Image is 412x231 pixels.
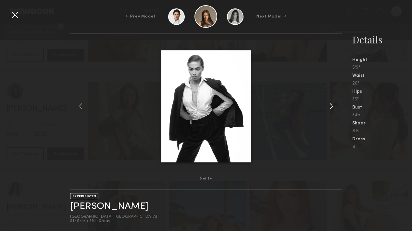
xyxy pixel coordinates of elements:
[352,113,412,118] div: 34b
[352,129,412,133] div: 8.5
[352,145,412,149] div: 4
[256,14,287,19] div: Next Model →
[352,58,412,62] div: Height
[352,33,412,46] div: Details
[352,65,412,70] div: 5'9"
[352,74,412,78] div: Waist
[125,14,155,19] div: ← Prev Model
[352,121,412,126] div: Shoes
[352,105,412,110] div: Bust
[352,137,412,142] div: Dress
[200,177,212,180] div: 8 of 24
[70,193,98,199] div: EXPERIENCED
[352,81,412,86] div: 26"
[70,219,157,223] div: $145/hr • $1040/day
[70,202,148,212] a: [PERSON_NAME]
[70,215,157,219] div: [GEOGRAPHIC_DATA], [GEOGRAPHIC_DATA]
[352,97,412,102] div: 36"
[352,89,412,94] div: Hips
